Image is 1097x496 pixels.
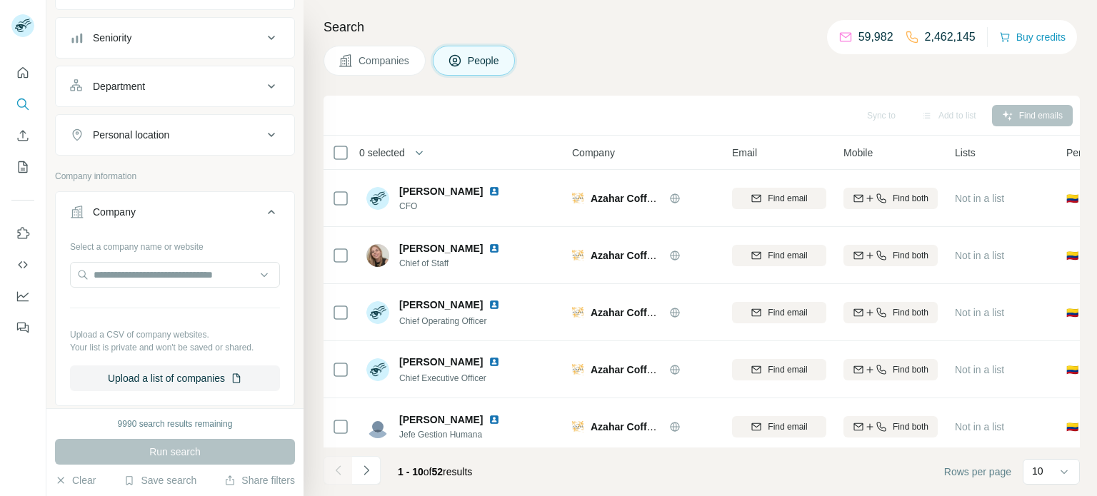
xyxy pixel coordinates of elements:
[56,21,294,55] button: Seniority
[843,302,938,323] button: Find both
[11,252,34,278] button: Use Surfe API
[1066,420,1078,434] span: 🇨🇴
[591,421,706,432] span: Azahar Coffee Company
[359,54,411,68] span: Companies
[11,91,34,117] button: Search
[399,428,517,441] span: Jefe Gestion Humana
[955,421,1004,432] span: Not in a list
[70,235,280,253] div: Select a company name or website
[893,420,928,433] span: Find both
[489,243,500,254] img: LinkedIn logo
[955,364,1004,375] span: Not in a list
[324,17,1080,37] h4: Search
[843,188,938,209] button: Find both
[399,241,483,255] span: [PERSON_NAME]
[955,250,1004,261] span: Not in a list
[55,473,96,487] button: Clear
[768,249,807,262] span: Find email
[93,205,136,219] div: Company
[56,69,294,103] button: Department
[1066,248,1078,263] span: 🇨🇴
[572,146,615,160] span: Company
[843,416,938,437] button: Find both
[399,373,486,383] span: Chief Executive Officer
[768,420,807,433] span: Find email
[399,200,517,213] span: CFO
[732,416,826,437] button: Find email
[398,466,472,477] span: results
[11,154,34,180] button: My lists
[893,363,928,376] span: Find both
[70,328,280,341] p: Upload a CSV of company websites.
[843,359,938,380] button: Find both
[572,421,583,432] img: Logo of Azahar Coffee Company
[489,299,500,310] img: LinkedIn logo
[768,192,807,205] span: Find email
[56,195,294,235] button: Company
[399,184,483,198] span: [PERSON_NAME]
[925,29,976,46] p: 2,462,145
[11,283,34,309] button: Dashboard
[732,302,826,323] button: Find email
[768,306,807,319] span: Find email
[955,146,976,160] span: Lists
[732,188,826,209] button: Find email
[1066,363,1078,377] span: 🇨🇴
[118,417,233,430] div: 9990 search results remaining
[93,31,131,45] div: Seniority
[732,359,826,380] button: Find email
[399,316,487,326] span: Chief Operating Officer
[893,192,928,205] span: Find both
[70,341,280,354] p: Your list is private and won't be saved or shared.
[768,363,807,376] span: Find email
[56,118,294,152] button: Personal location
[732,245,826,266] button: Find email
[468,54,501,68] span: People
[55,170,295,183] p: Company information
[11,123,34,148] button: Enrich CSV
[70,365,280,391] button: Upload a list of companies
[1066,191,1078,206] span: 🇨🇴
[359,146,405,160] span: 0 selected
[398,466,424,477] span: 1 - 10
[893,249,928,262] span: Find both
[843,146,873,160] span: Mobile
[572,364,583,375] img: Logo of Azahar Coffee Company
[424,466,432,477] span: of
[999,27,1066,47] button: Buy credits
[11,221,34,246] button: Use Surfe on LinkedIn
[489,186,500,197] img: LinkedIn logo
[955,307,1004,318] span: Not in a list
[591,193,706,204] span: Azahar Coffee Company
[572,307,583,318] img: Logo of Azahar Coffee Company
[399,257,517,270] span: Chief of Staff
[1066,305,1078,320] span: 🇨🇴
[1032,464,1043,478] p: 10
[944,465,1011,479] span: Rows per page
[366,358,389,381] img: Avatar
[591,250,706,261] span: Azahar Coffee Company
[11,315,34,340] button: Feedback
[858,29,893,46] p: 59,982
[572,193,583,204] img: Logo of Azahar Coffee Company
[366,187,389,210] img: Avatar
[366,301,389,324] img: Avatar
[399,413,483,427] span: [PERSON_NAME]
[224,473,295,487] button: Share filters
[93,128,169,142] div: Personal location
[366,244,389,267] img: Avatar
[591,364,706,375] span: Azahar Coffee Company
[352,456,381,485] button: Navigate to next page
[572,250,583,261] img: Logo of Azahar Coffee Company
[432,466,444,477] span: 52
[11,60,34,86] button: Quick start
[489,356,500,368] img: LinkedIn logo
[955,193,1004,204] span: Not in a list
[893,306,928,319] span: Find both
[843,245,938,266] button: Find both
[124,473,196,487] button: Save search
[399,355,483,369] span: [PERSON_NAME]
[93,79,145,93] div: Department
[489,414,500,425] img: LinkedIn logo
[366,415,389,438] img: Avatar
